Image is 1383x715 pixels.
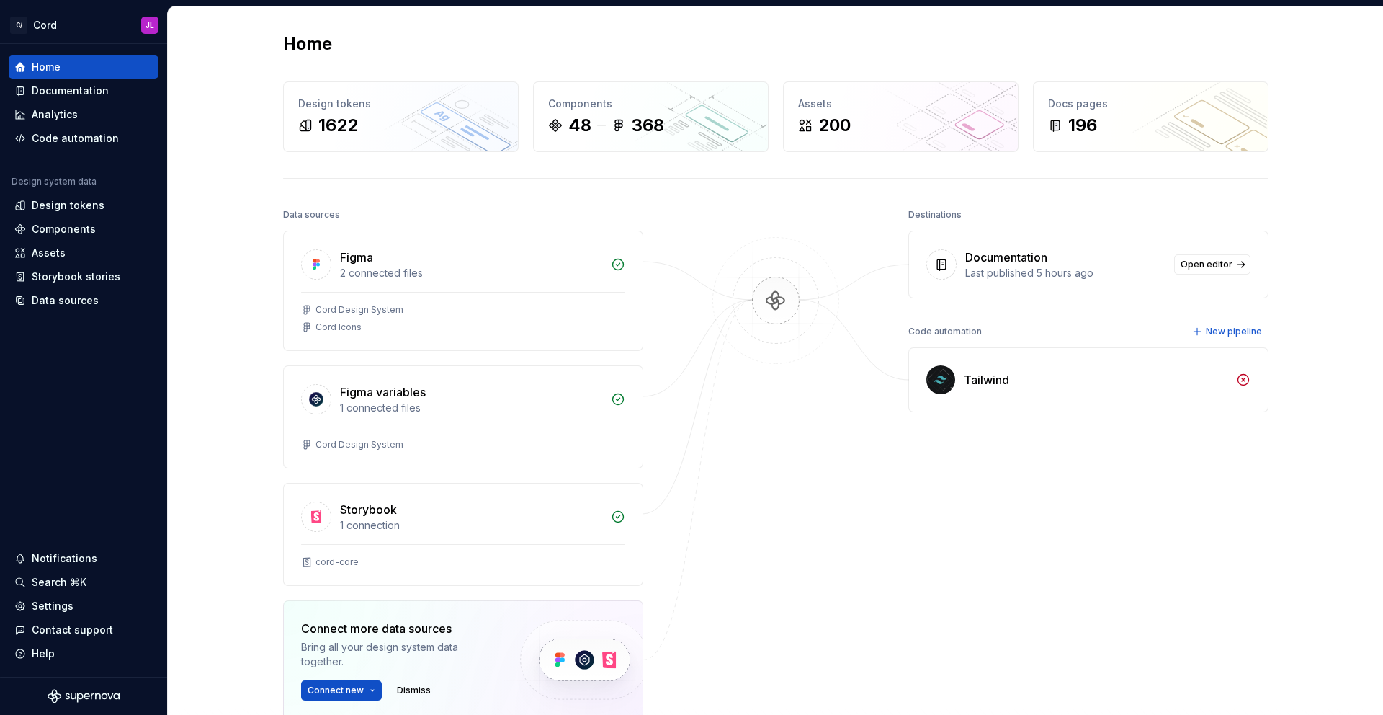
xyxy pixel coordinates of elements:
[9,103,158,126] a: Analytics
[390,680,437,701] button: Dismiss
[340,518,602,533] div: 1 connection
[568,114,591,137] div: 48
[283,365,643,468] a: Figma variables1 connected filesCord Design System
[340,249,373,266] div: Figma
[783,81,1019,152] a: Assets200
[301,620,496,637] div: Connect more data sources
[301,680,382,701] button: Connect new
[964,371,1009,388] div: Tailwind
[32,246,66,260] div: Assets
[1206,326,1262,337] span: New pipeline
[12,176,97,187] div: Design system data
[965,249,1047,266] div: Documentation
[397,685,431,696] span: Dismiss
[308,685,364,696] span: Connect new
[1174,254,1250,275] a: Open editor
[32,270,120,284] div: Storybook stories
[32,647,55,661] div: Help
[33,18,57,32] div: Cord
[32,131,119,146] div: Code automation
[1181,259,1232,270] span: Open editor
[9,55,158,79] a: Home
[32,84,109,98] div: Documentation
[32,623,113,637] div: Contact support
[9,79,158,102] a: Documentation
[340,383,426,401] div: Figma variables
[9,218,158,241] a: Components
[283,205,340,225] div: Data sources
[1048,97,1253,111] div: Docs pages
[340,501,397,518] div: Storybook
[301,640,496,669] div: Bring all your design system data together.
[315,556,359,568] div: cord-core
[9,289,158,312] a: Data sources
[32,293,99,308] div: Data sources
[9,127,158,150] a: Code automation
[9,265,158,288] a: Storybook stories
[908,321,982,342] div: Code automation
[1033,81,1268,152] a: Docs pages196
[9,547,158,570] button: Notifications
[32,60,61,74] div: Home
[146,19,154,31] div: JL
[283,81,519,152] a: Design tokens1622
[32,551,97,566] div: Notifications
[340,401,602,415] div: 1 connected files
[818,114,851,137] div: 200
[9,241,158,265] a: Assets
[10,17,27,34] div: C/
[9,618,158,641] button: Contact support
[298,97,503,111] div: Design tokens
[3,9,164,40] button: C/CordJL
[32,222,96,236] div: Components
[548,97,753,111] div: Components
[533,81,769,152] a: Components48368
[315,304,403,316] div: Cord Design System
[798,97,1003,111] div: Assets
[9,595,158,618] a: Settings
[32,107,78,122] div: Analytics
[632,114,664,137] div: 368
[48,689,120,703] svg: Supernova Logo
[283,483,643,586] a: Storybook1 connectioncord-core
[315,439,403,450] div: Cord Design System
[32,599,73,613] div: Settings
[315,321,362,333] div: Cord Icons
[340,266,602,280] div: 2 connected files
[32,198,104,213] div: Design tokens
[283,32,332,55] h2: Home
[9,194,158,217] a: Design tokens
[32,575,86,590] div: Search ⌘K
[1068,114,1097,137] div: 196
[9,642,158,665] button: Help
[9,571,158,594] button: Search ⌘K
[965,266,1165,280] div: Last published 5 hours ago
[908,205,962,225] div: Destinations
[318,114,358,137] div: 1622
[1188,321,1268,342] button: New pipeline
[283,231,643,351] a: Figma2 connected filesCord Design SystemCord Icons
